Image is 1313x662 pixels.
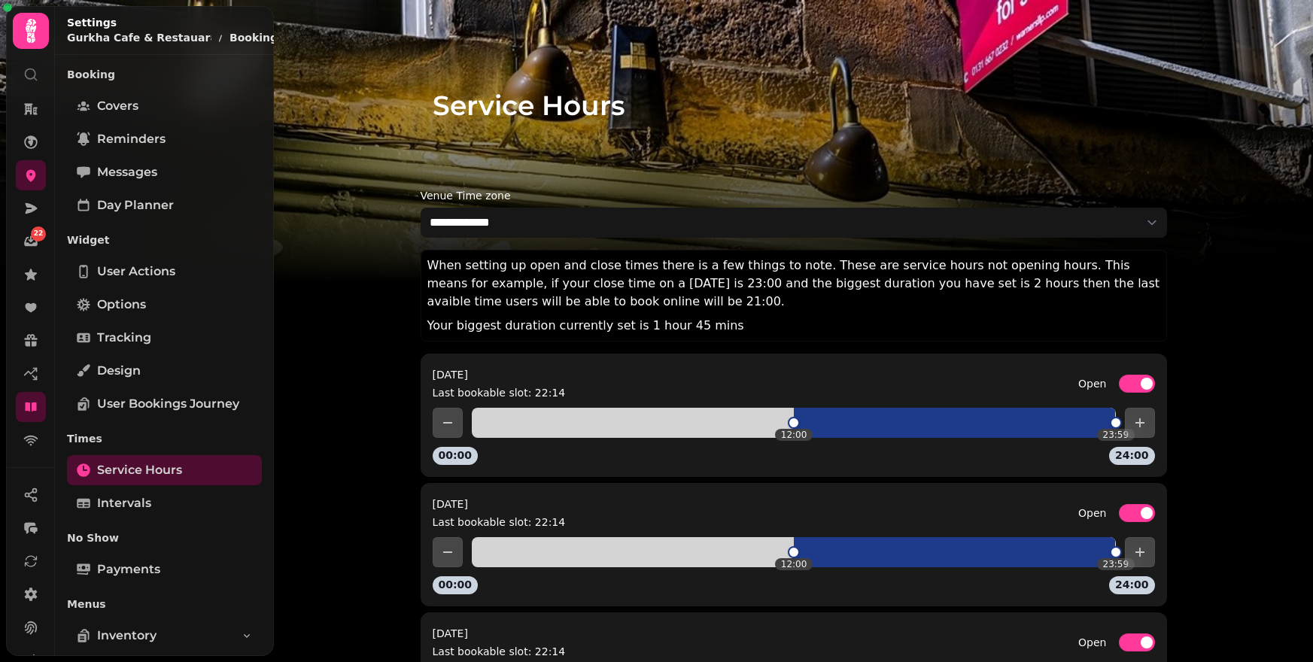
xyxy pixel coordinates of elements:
[433,366,566,384] label: [DATE]
[97,560,160,578] span: Payments
[421,187,1167,205] label: Venue Time zone
[433,624,566,642] label: [DATE]
[67,30,296,45] nav: breadcrumb
[433,408,463,438] button: Add item
[97,329,151,347] span: Tracking
[67,524,262,551] p: No Show
[97,296,146,314] span: Options
[433,642,566,660] label: Last bookable slot: 22:14
[433,54,1155,120] h1: Service Hours
[1125,537,1155,567] button: Add item
[433,537,463,567] button: Add item
[67,554,262,585] a: Payments
[67,356,262,386] a: Design
[97,130,166,148] span: Reminders
[1078,633,1106,651] label: Open
[67,124,262,154] a: Reminders
[67,425,262,452] p: Times
[67,30,211,45] p: Gurkha Cafe & Restauarant
[433,384,566,402] label: Last bookable slot: 22:14
[1109,447,1155,465] p: 24:00
[1109,576,1155,594] p: 24:00
[67,61,262,88] p: Booking
[97,627,157,645] span: Inventory
[67,389,262,419] a: User Bookings Journey
[97,97,138,115] span: Covers
[433,513,566,531] label: Last bookable slot: 22:14
[16,226,46,257] a: 22
[1078,375,1106,393] label: Open
[97,494,151,512] span: Intervals
[97,196,174,214] span: Day Planner
[97,263,175,281] span: User actions
[97,461,182,479] span: Service Hours
[67,190,262,220] a: Day Planner
[67,591,262,618] p: Menus
[427,317,1160,335] p: Your biggest duration currently set is 1 hour 45 mins
[67,226,262,254] p: Widget
[97,163,157,181] span: Messages
[67,455,262,485] a: Service Hours
[67,290,262,320] a: Options
[97,395,239,413] span: User Bookings Journey
[229,30,296,45] button: Bookings
[97,362,141,380] span: Design
[67,488,262,518] a: Intervals
[67,621,262,651] a: Inventory
[433,447,479,465] p: 00:00
[67,323,262,353] a: Tracking
[67,91,262,121] a: Covers
[67,257,262,287] a: User actions
[67,157,262,187] a: Messages
[1078,504,1106,522] label: Open
[1125,408,1155,438] button: Add item
[433,576,479,594] p: 00:00
[67,15,296,30] h2: Settings
[427,257,1160,311] p: When setting up open and close times there is a few things to note. These are service hours not o...
[34,229,44,239] span: 22
[433,495,566,513] label: [DATE]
